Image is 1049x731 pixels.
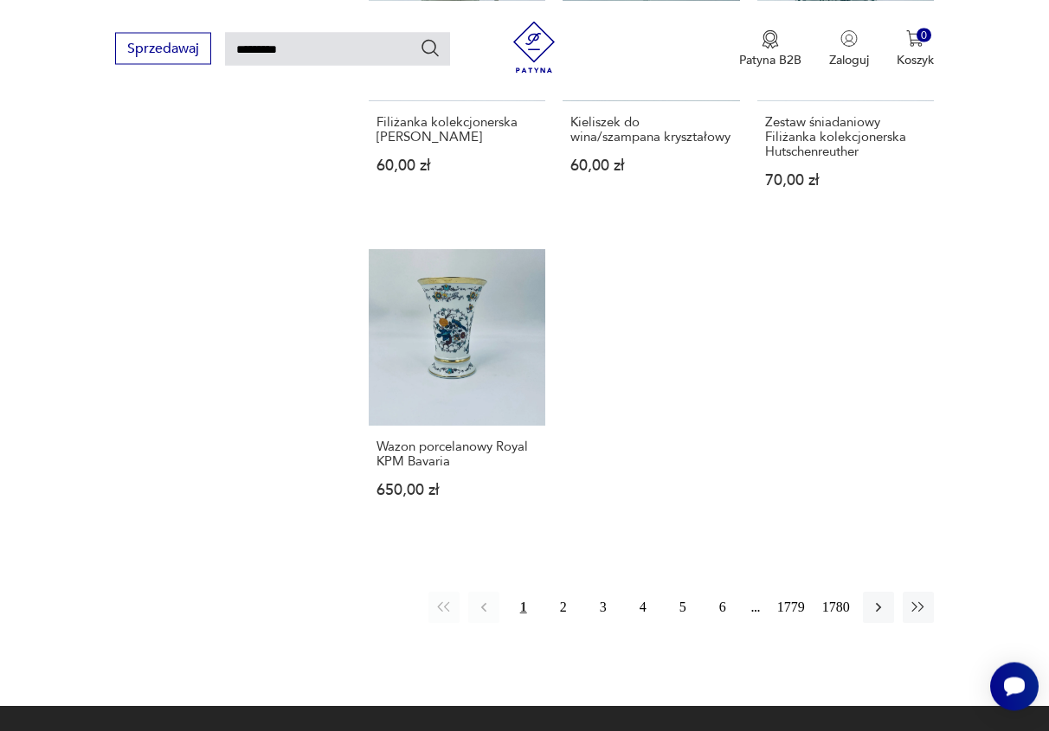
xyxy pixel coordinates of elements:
[990,662,1039,710] iframe: Smartsupp widget button
[627,592,659,623] button: 4
[667,592,698,623] button: 5
[897,29,934,67] button: 0Koszyk
[818,592,854,623] button: 1780
[762,29,779,48] img: Ikona medalu
[739,29,801,67] button: Patyna B2B
[376,483,537,497] p: 650,00 zł
[548,592,579,623] button: 2
[376,439,537,469] h3: Wazon porcelanowy Royal KPM Bavaria
[840,29,858,47] img: Ikonka użytkownika
[897,51,934,67] p: Koszyk
[376,115,537,144] h3: Filiżanka kolekcjonerska [PERSON_NAME]
[115,43,211,55] a: Sprzedawaj
[739,51,801,67] p: Patyna B2B
[115,32,211,64] button: Sprzedawaj
[917,28,931,42] div: 0
[570,115,731,144] h3: Kieliszek do wina/szampana kryształowy
[739,29,801,67] a: Ikona medaluPatyna B2B
[829,29,869,67] button: Zaloguj
[765,115,926,159] h3: Zestaw śniadaniowy Filiżanka kolekcjonerska Hutschenreuther
[773,592,809,623] button: 1779
[829,51,869,67] p: Zaloguj
[707,592,738,623] button: 6
[508,21,560,73] img: Patyna - sklep z meblami i dekoracjami vintage
[765,173,926,188] p: 70,00 zł
[420,37,441,58] button: Szukaj
[369,249,545,531] a: Wazon porcelanowy Royal KPM BavariaWazon porcelanowy Royal KPM Bavaria650,00 zł
[570,158,731,173] p: 60,00 zł
[906,29,924,47] img: Ikona koszyka
[376,158,537,173] p: 60,00 zł
[508,592,539,623] button: 1
[588,592,619,623] button: 3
